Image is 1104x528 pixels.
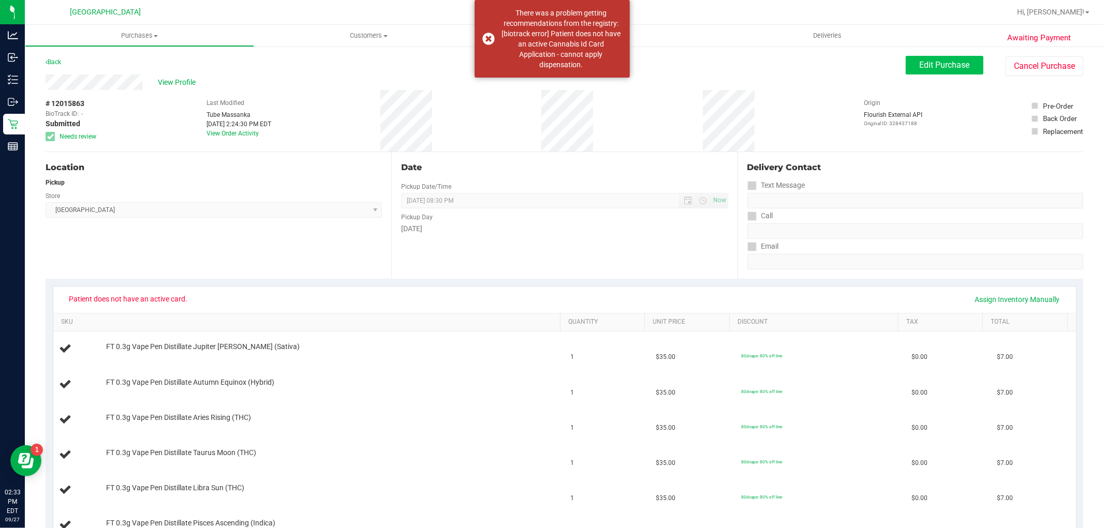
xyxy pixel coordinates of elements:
span: 80dvape: 80% off line [741,353,782,358]
a: Deliveries [713,25,942,47]
p: Original ID: 328437188 [864,119,922,127]
span: 1 [571,352,575,362]
span: $0.00 [911,493,928,503]
span: $35.00 [656,388,675,398]
iframe: Resource center [10,445,41,476]
div: Flourish External API [864,110,922,127]
span: FT 0.3g Vape Pen Distillate Jupiter [PERSON_NAME] (Sativa) [106,342,300,352]
inline-svg: Outbound [8,97,18,107]
inline-svg: Reports [8,141,18,152]
div: [DATE] [401,223,728,234]
label: Pickup Day [401,213,433,222]
label: Pickup Date/Time [401,182,451,191]
span: 1 [571,458,575,468]
span: $0.00 [911,458,928,468]
span: FT 0.3g Vape Pen Distillate Autumn Equinox (Hybrid) [106,378,274,387]
span: 80dvape: 80% off line [741,494,782,500]
a: SKU [61,318,556,326]
span: $7.00 [997,388,1013,398]
p: 02:33 PM EDT [5,488,20,516]
span: FT 0.3g Vape Pen Distillate Pisces Ascending (Indica) [106,518,275,528]
span: $35.00 [656,493,675,503]
span: 1 [571,493,575,503]
span: $7.00 [997,493,1013,503]
span: $0.00 [911,352,928,362]
span: 1 [571,423,575,433]
label: Last Modified [207,98,244,108]
div: Pre-Order [1043,101,1073,111]
iframe: Resource center unread badge [31,444,43,456]
div: There was a problem getting recommendations from the registry: [biotrack error] Patient does not ... [501,8,622,70]
inline-svg: Retail [8,119,18,129]
strong: Pickup [46,179,65,186]
a: Assign Inventory Manually [968,291,1067,308]
span: $35.00 [656,458,675,468]
inline-svg: Inbound [8,52,18,63]
span: Edit Purchase [920,60,970,70]
span: BioTrack ID: [46,109,79,118]
p: 09/27 [5,516,20,523]
span: Deliveries [799,31,856,40]
div: Location [46,161,382,174]
span: $7.00 [997,423,1013,433]
inline-svg: Analytics [8,30,18,40]
label: Origin [864,98,880,108]
span: Hi, [PERSON_NAME]! [1017,8,1084,16]
span: $35.00 [656,423,675,433]
button: Edit Purchase [906,56,983,74]
span: $7.00 [997,458,1013,468]
a: Discount [738,318,894,326]
span: # 12015863 [46,98,84,109]
a: Back [46,58,61,66]
label: Call [747,208,773,223]
span: [GEOGRAPHIC_DATA] [70,8,141,17]
span: Customers [255,31,483,40]
span: FT 0.3g Vape Pen Distillate Libra Sun (THC) [106,483,244,493]
span: - [81,109,83,118]
span: Patient does not have an active card. [63,291,195,307]
span: Awaiting Payment [1007,32,1071,44]
input: Format: (999) 999-9999 [747,193,1083,208]
button: Cancel Purchase [1006,56,1083,76]
a: Unit Price [653,318,726,326]
div: Replacement [1043,126,1083,137]
span: Submitted [46,118,80,129]
inline-svg: Inventory [8,74,18,85]
span: FT 0.3g Vape Pen Distillate Taurus Moon (THC) [106,448,256,458]
span: View Profile [158,77,199,88]
span: Needs review [60,132,96,141]
a: Quantity [568,318,641,326]
div: [DATE] 2:24:30 PM EDT [207,119,271,129]
a: View Order Activity [207,130,259,137]
span: FT 0.3g Vape Pen Distillate Aries Rising (THC) [106,413,251,423]
input: Format: (999) 999-9999 [747,223,1083,239]
label: Email [747,239,779,254]
div: Delivery Contact [747,161,1083,174]
span: 80dvape: 80% off line [741,424,782,429]
span: 80dvape: 80% off line [741,389,782,394]
div: Date [401,161,728,174]
span: $7.00 [997,352,1013,362]
a: Purchases [25,25,254,47]
span: $35.00 [656,352,675,362]
span: $0.00 [911,388,928,398]
span: Purchases [25,31,254,40]
div: Back Order [1043,113,1077,124]
span: $0.00 [911,423,928,433]
label: Text Message [747,178,805,193]
span: 1 [571,388,575,398]
a: Customers [254,25,483,47]
a: Tax [906,318,979,326]
div: Tube Massanka [207,110,271,119]
a: Total [991,318,1064,326]
span: 80dvape: 80% off line [741,459,782,464]
label: Store [46,191,60,201]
